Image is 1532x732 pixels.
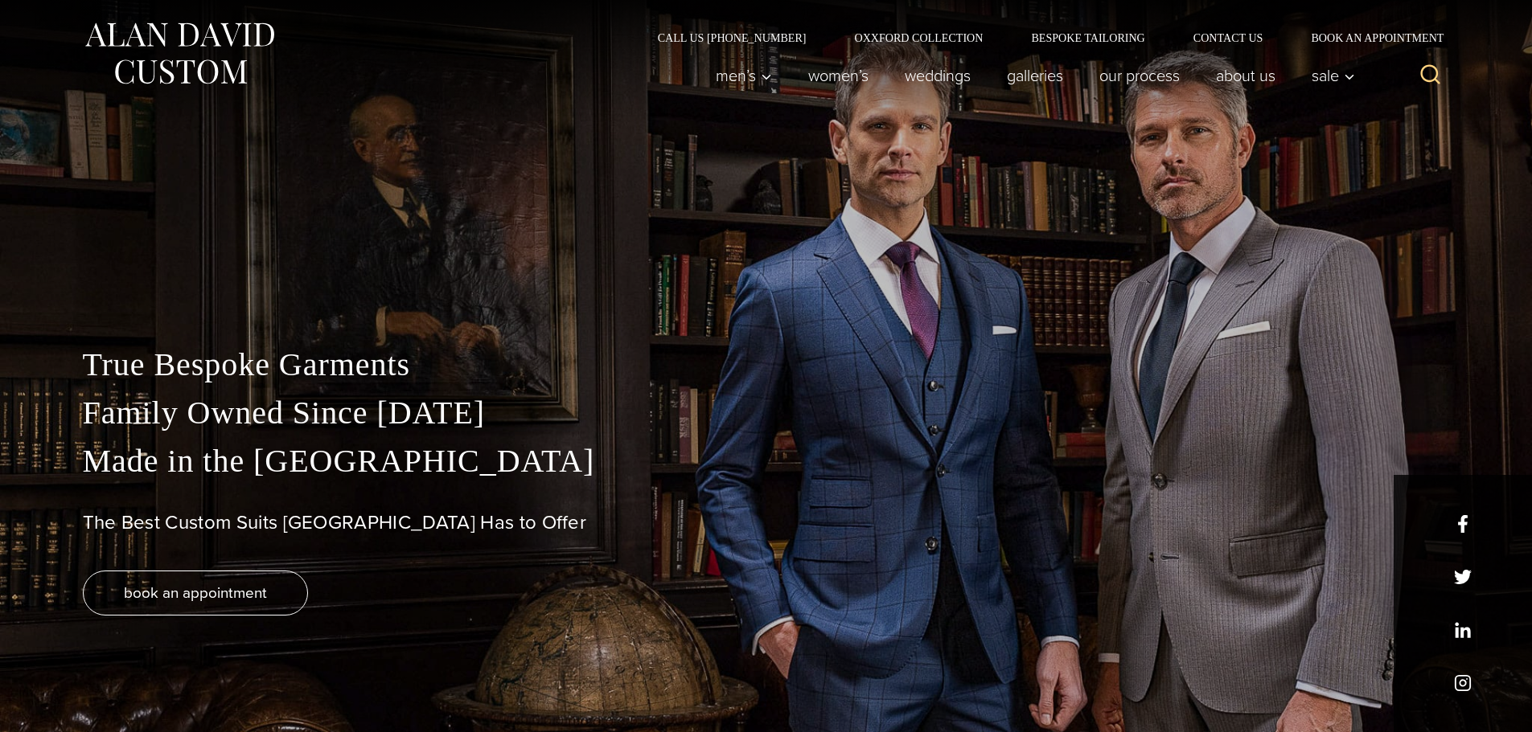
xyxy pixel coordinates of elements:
a: Oxxford Collection [830,32,1007,43]
a: About Us [1197,59,1293,92]
a: Book an Appointment [1287,32,1449,43]
a: weddings [886,59,988,92]
a: Contact Us [1169,32,1288,43]
a: Bespoke Tailoring [1007,32,1169,43]
a: Call Us [PHONE_NUMBER] [634,32,831,43]
span: Sale [1312,67,1355,84]
p: True Bespoke Garments Family Owned Since [DATE] Made in the [GEOGRAPHIC_DATA] [83,341,1450,485]
a: Women’s [790,59,886,92]
a: book an appointment [83,570,308,615]
nav: Secondary Navigation [634,32,1450,43]
nav: Primary Navigation [697,59,1363,92]
a: Galleries [988,59,1081,92]
a: Our Process [1081,59,1197,92]
img: Alan David Custom [83,18,276,89]
button: View Search Form [1411,56,1450,95]
span: Men’s [716,67,772,84]
span: book an appointment [124,581,267,604]
h1: The Best Custom Suits [GEOGRAPHIC_DATA] Has to Offer [83,511,1450,534]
